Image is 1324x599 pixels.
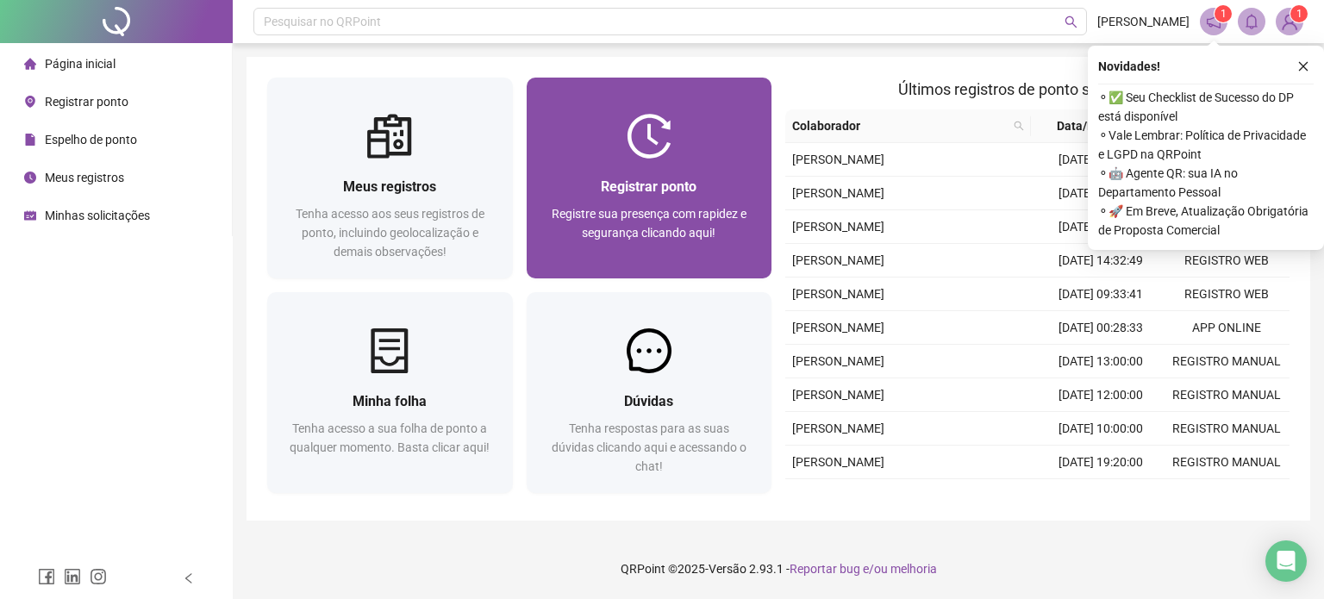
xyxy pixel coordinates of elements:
sup: Atualize o seu contato no menu Meus Dados [1290,5,1308,22]
span: Dúvidas [624,393,673,409]
span: [PERSON_NAME] [792,253,884,267]
span: [PERSON_NAME] [792,388,884,402]
span: Registre sua presença com rapidez e segurança clicando aqui! [552,207,746,240]
td: REGISTRO WEB [1164,244,1290,278]
sup: 1 [1215,5,1232,22]
span: instagram [90,568,107,585]
span: ⚬ 🚀 Em Breve, Atualização Obrigatória de Proposta Comercial [1098,202,1314,240]
span: Tenha acesso a sua folha de ponto a qualquer momento. Basta clicar aqui! [290,421,490,454]
td: [DATE] 15:28:56 [1038,210,1164,244]
td: [DATE] 17:36:23 [1038,177,1164,210]
span: Minhas solicitações [45,209,150,222]
td: REGISTRO MANUAL [1164,378,1290,412]
span: facebook [38,568,55,585]
img: 79603 [1277,9,1302,34]
div: Open Intercom Messenger [1265,540,1307,582]
a: Registrar pontoRegistre sua presença com rapidez e segurança clicando aqui! [527,78,772,278]
span: left [183,572,195,584]
footer: QRPoint © 2025 - 2.93.1 - [233,539,1324,599]
td: [DATE] 09:33:41 [1038,278,1164,311]
th: Data/Hora [1031,109,1153,143]
span: [PERSON_NAME] [792,220,884,234]
td: REGISTRO WEB [1164,278,1290,311]
td: [DATE] 08:06:43 [1038,143,1164,177]
span: clock-circle [24,172,36,184]
span: notification [1206,14,1221,29]
span: Versão [709,562,746,576]
span: [PERSON_NAME] [792,153,884,166]
span: 1 [1221,8,1227,20]
td: [DATE] 12:00:00 [1038,378,1164,412]
span: [PERSON_NAME] [792,186,884,200]
span: search [1065,16,1077,28]
span: [PERSON_NAME] [792,421,884,435]
td: [DATE] 10:00:00 [1038,412,1164,446]
span: Data/Hora [1038,116,1133,135]
span: [PERSON_NAME] [792,455,884,469]
span: linkedin [64,568,81,585]
td: REGISTRO MANUAL [1164,446,1290,479]
span: Minha folha [353,393,427,409]
span: [PERSON_NAME] [792,354,884,368]
td: [DATE] 19:20:00 [1038,446,1164,479]
span: ⚬ Vale Lembrar: Política de Privacidade e LGPD na QRPoint [1098,126,1314,164]
span: Últimos registros de ponto sincronizados [898,80,1177,98]
td: REGISTRO MANUAL [1164,412,1290,446]
td: [DATE] 00:28:33 [1038,311,1164,345]
span: Meus registros [45,171,124,184]
span: Novidades ! [1098,57,1160,76]
span: Registrar ponto [45,95,128,109]
span: Registrar ponto [601,178,696,195]
span: Espelho de ponto [45,133,137,147]
td: REGISTRO MANUAL [1164,345,1290,378]
span: ⚬ ✅ Seu Checklist de Sucesso do DP está disponível [1098,88,1314,126]
td: APP ONLINE [1164,311,1290,345]
span: [PERSON_NAME] [792,321,884,334]
span: Tenha respostas para as suas dúvidas clicando aqui e acessando o chat! [552,421,746,473]
td: [DATE] 13:08:13 [1038,479,1164,513]
td: REGISTRO WEB [1164,479,1290,513]
td: [DATE] 13:00:00 [1038,345,1164,378]
span: close [1297,60,1309,72]
span: search [1010,113,1027,139]
span: ⚬ 🤖 Agente QR: sua IA no Departamento Pessoal [1098,164,1314,202]
span: [PERSON_NAME] [792,287,884,301]
span: file [24,134,36,146]
a: Meus registrosTenha acesso aos seus registros de ponto, incluindo geolocalização e demais observa... [267,78,513,278]
span: search [1014,121,1024,131]
span: home [24,58,36,70]
a: DúvidasTenha respostas para as suas dúvidas clicando aqui e acessando o chat! [527,292,772,493]
span: Tenha acesso aos seus registros de ponto, incluindo geolocalização e demais observações! [296,207,484,259]
span: environment [24,96,36,108]
a: Minha folhaTenha acesso a sua folha de ponto a qualquer momento. Basta clicar aqui! [267,292,513,493]
td: [DATE] 14:32:49 [1038,244,1164,278]
span: Reportar bug e/ou melhoria [790,562,937,576]
span: [PERSON_NAME] [1097,12,1190,31]
span: 1 [1296,8,1302,20]
span: bell [1244,14,1259,29]
span: Colaborador [792,116,1007,135]
span: Página inicial [45,57,116,71]
span: schedule [24,209,36,222]
span: Meus registros [343,178,436,195]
